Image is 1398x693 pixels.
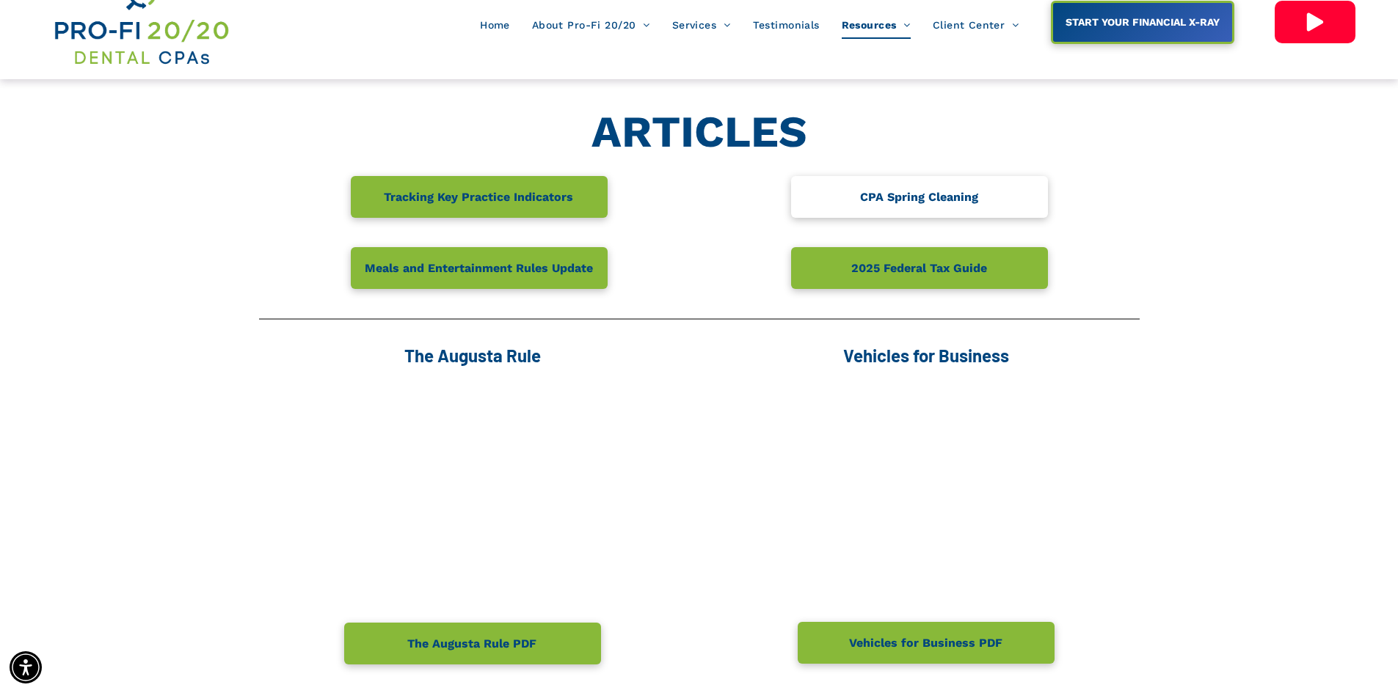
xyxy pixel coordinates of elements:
a: Meals and Entertainment Rules Update [351,247,608,289]
span: Tracking Key Practice Indicators [379,183,578,211]
span: The Augusta Rule [404,345,541,366]
div: Accessibility Menu [10,651,42,683]
span: Meals and Entertainment Rules Update [360,254,598,282]
iframe: Vehicles for Business [713,375,1140,615]
a: Services [661,11,742,39]
iframe: Augusta Rule [259,375,686,615]
a: CPA Spring Cleaning [791,176,1048,218]
strong: ARTICLES [591,106,807,158]
a: Vehicles for Business PDF [798,622,1055,664]
span: Vehicles for Business [843,345,1009,366]
span: CPA Spring Cleaning [855,183,983,211]
a: Client Center [922,11,1030,39]
a: 2025 Federal Tax Guide [791,247,1048,289]
a: The Augusta Rule PDF [344,623,601,664]
a: START YOUR FINANCIAL X-RAY [1051,1,1234,44]
span: START YOUR FINANCIAL X-RAY [1060,9,1225,35]
span: 2025 Federal Tax Guide [846,254,992,282]
a: Resources [831,11,922,39]
a: Home [469,11,521,39]
span: Vehicles for Business PDF [844,628,1008,657]
span: The Augusta Rule PDF [402,629,542,658]
a: Tracking Key Practice Indicators [351,176,608,218]
a: About Pro-Fi 20/20 [521,11,661,39]
a: Testimonials [742,11,831,39]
